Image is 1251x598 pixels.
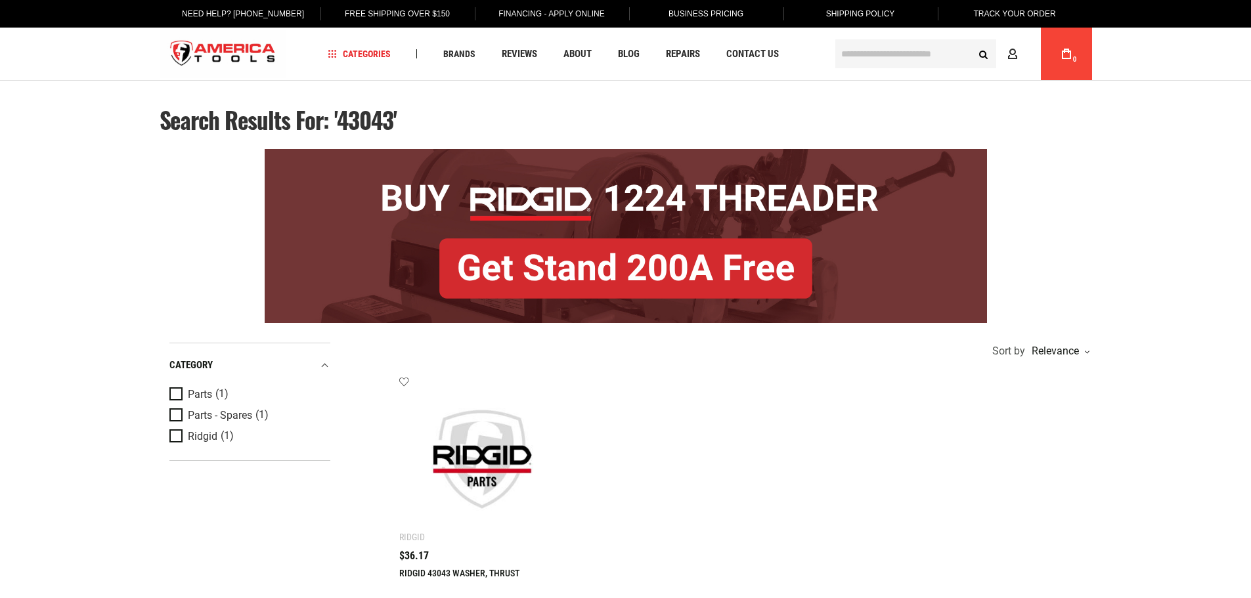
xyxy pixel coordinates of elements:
div: Ridgid [399,532,425,542]
span: (1) [215,389,229,400]
span: About [563,49,592,59]
a: Parts - Spares (1) [169,408,327,423]
img: America Tools [160,30,287,79]
span: Parts - Spares [188,410,252,421]
span: Search results for: '43043' [160,102,397,137]
span: Repairs [666,49,700,59]
a: Parts (1) [169,387,327,402]
span: Blog [618,49,640,59]
span: Parts [188,389,212,400]
a: Ridgid (1) [169,429,327,444]
a: About [558,45,598,63]
span: Ridgid [188,431,217,442]
a: Categories [322,45,397,63]
button: Search [971,41,996,66]
span: Sort by [992,346,1025,356]
span: Contact Us [726,49,779,59]
div: Relevance [1028,346,1089,356]
a: Repairs [660,45,706,63]
span: Shipping Policy [826,9,895,18]
a: BOGO: Buy RIDGID® 1224 Threader, Get Stand 200A Free! [265,149,987,159]
a: store logo [160,30,287,79]
a: Brands [437,45,481,63]
span: (1) [255,410,269,421]
span: Reviews [502,49,537,59]
span: (1) [221,431,234,442]
div: Product Filters [169,343,330,461]
div: category [169,356,330,374]
span: Categories [328,49,391,58]
img: BOGO: Buy RIDGID® 1224 Threader, Get Stand 200A Free! [265,149,987,323]
a: RIDGID 43043 WASHER, THRUST [399,568,519,578]
a: 0 [1054,28,1079,80]
span: Brands [443,49,475,58]
img: RIDGID 43043 WASHER, THRUST [412,389,552,529]
a: Reviews [496,45,543,63]
span: $36.17 [399,551,429,561]
span: 0 [1073,56,1077,63]
a: Blog [612,45,646,63]
a: Contact Us [720,45,785,63]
